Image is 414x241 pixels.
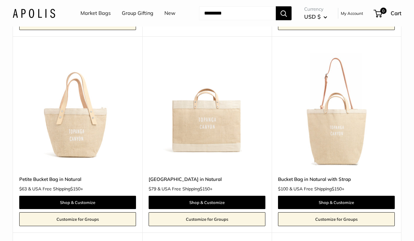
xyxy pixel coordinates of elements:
[13,9,55,18] img: Apolis
[391,10,401,16] span: Cart
[380,8,387,14] span: 0
[200,186,210,192] span: $150
[164,9,175,18] a: New
[341,9,363,17] a: My Account
[278,52,395,169] a: Bucket Bag in Natural with StrapBucket Bag in Natural with Strap
[304,5,327,14] span: Currency
[304,13,321,20] span: USD $
[149,52,265,169] a: East West Market Bag in NaturalEast West Market Bag in Natural
[199,6,276,20] input: Search...
[157,187,212,191] span: & USA Free Shipping +
[19,212,136,226] a: Customize for Groups
[70,186,80,192] span: $150
[149,212,265,226] a: Customize for Groups
[19,52,136,169] img: Petite Bucket Bag in Natural
[28,187,83,191] span: & USA Free Shipping +
[278,186,288,192] span: $100
[149,176,265,183] a: [GEOGRAPHIC_DATA] in Natural
[289,187,344,191] span: & USA Free Shipping +
[332,186,342,192] span: $150
[374,8,401,18] a: 0 Cart
[278,176,395,183] a: Bucket Bag in Natural with Strap
[19,176,136,183] a: Petite Bucket Bag in Natural
[19,186,27,192] span: $63
[80,9,111,18] a: Market Bags
[122,9,153,18] a: Group Gifting
[149,52,265,169] img: East West Market Bag in Natural
[278,212,395,226] a: Customize for Groups
[19,196,136,209] a: Shop & Customize
[149,196,265,209] a: Shop & Customize
[278,196,395,209] a: Shop & Customize
[149,186,156,192] span: $79
[304,12,327,22] button: USD $
[276,6,292,20] button: Search
[19,52,136,169] a: Petite Bucket Bag in NaturalPetite Bucket Bag in Natural
[278,52,395,169] img: Bucket Bag in Natural with Strap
